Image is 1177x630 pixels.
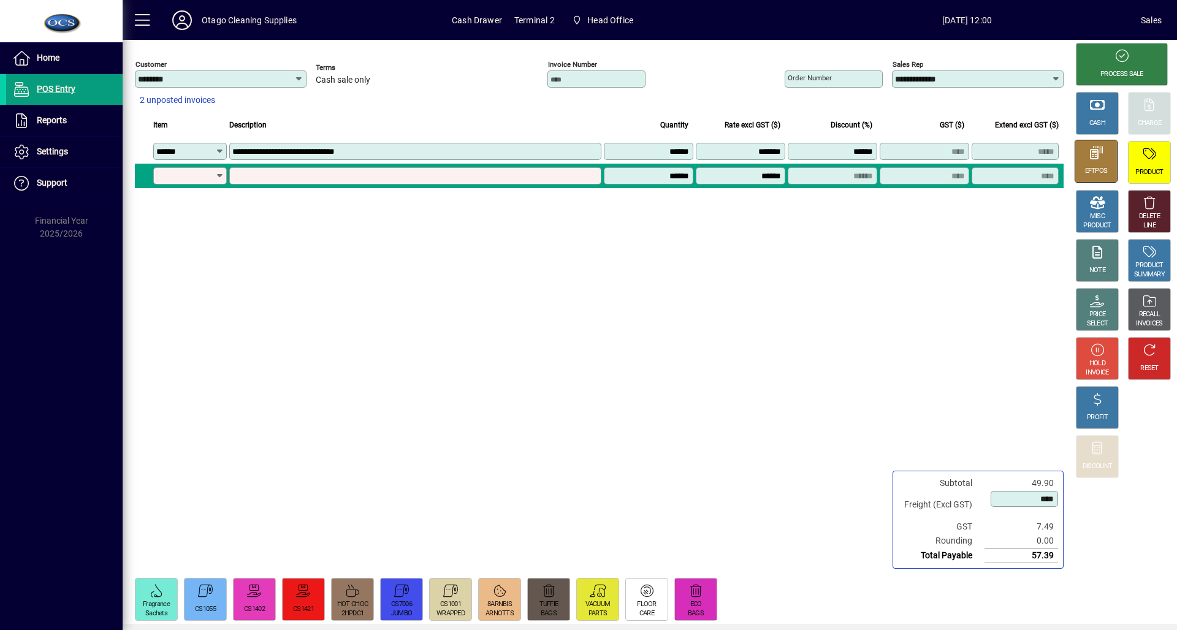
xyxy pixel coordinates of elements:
[229,118,267,132] span: Description
[541,609,557,618] div: BAGS
[202,10,297,30] div: Otago Cleaning Supplies
[391,609,413,618] div: JUMBO
[1089,310,1106,319] div: PRICE
[244,605,265,614] div: CS1402
[898,476,985,490] td: Subtotal
[337,600,368,609] div: HOT CHOC
[436,609,465,618] div: WRAPPED
[637,600,657,609] div: FLOOR
[37,84,75,94] span: POS Entry
[1087,319,1108,328] div: SELECT
[690,600,702,609] div: ECO
[567,9,638,31] span: Head Office
[153,118,168,132] span: Item
[195,605,216,614] div: CS1055
[391,600,412,609] div: CS7006
[660,118,688,132] span: Quantity
[1086,368,1108,378] div: INVOICE
[1089,119,1105,128] div: CASH
[1083,462,1112,471] div: DISCOUNT
[514,10,555,30] span: Terminal 2
[788,74,832,82] mat-label: Order number
[316,64,389,72] span: Terms
[1135,261,1163,270] div: PRODUCT
[898,490,985,520] td: Freight (Excl GST)
[1134,270,1165,279] div: SUMMARY
[37,115,67,125] span: Reports
[440,600,461,609] div: CS1001
[639,609,654,618] div: CARE
[341,609,364,618] div: 2HPDC1
[1085,167,1108,176] div: EFTPOS
[1140,364,1159,373] div: RESET
[6,137,123,167] a: Settings
[1139,212,1160,221] div: DELETE
[548,60,597,69] mat-label: Invoice number
[1089,359,1105,368] div: HOLD
[1139,310,1160,319] div: RECALL
[1100,70,1143,79] div: PROCESS SALE
[898,548,985,563] td: Total Payable
[135,60,167,69] mat-label: Customer
[1090,212,1105,221] div: MISC
[940,118,964,132] span: GST ($)
[37,146,68,156] span: Settings
[688,609,704,618] div: BAGS
[145,609,167,618] div: Sachets
[588,609,608,618] div: PARTS
[793,10,1141,30] span: [DATE] 12:00
[995,118,1059,132] span: Extend excl GST ($)
[486,609,514,618] div: ARNOTTS
[162,9,202,31] button: Profile
[985,476,1058,490] td: 49.90
[831,118,872,132] span: Discount (%)
[985,548,1058,563] td: 57.39
[985,534,1058,548] td: 0.00
[898,534,985,548] td: Rounding
[985,520,1058,534] td: 7.49
[6,168,123,199] a: Support
[1143,221,1156,230] div: LINE
[316,75,370,85] span: Cash sale only
[135,89,220,112] button: 2 unposted invoices
[1138,119,1162,128] div: CHARGE
[585,600,611,609] div: VACUUM
[898,520,985,534] td: GST
[1136,319,1162,328] div: INVOICES
[6,105,123,136] a: Reports
[587,10,633,30] span: Head Office
[37,178,67,188] span: Support
[37,53,59,63] span: Home
[452,10,502,30] span: Cash Drawer
[1135,168,1163,177] div: PRODUCT
[143,600,170,609] div: Fragrance
[6,43,123,74] a: Home
[1087,413,1108,422] div: PROFIT
[140,94,215,107] span: 2 unposted invoices
[487,600,512,609] div: 8ARNBIS
[293,605,314,614] div: CS1421
[1089,266,1105,275] div: NOTE
[893,60,923,69] mat-label: Sales rep
[1141,10,1162,30] div: Sales
[539,600,558,609] div: TUFFIE
[1083,221,1111,230] div: PRODUCT
[725,118,780,132] span: Rate excl GST ($)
